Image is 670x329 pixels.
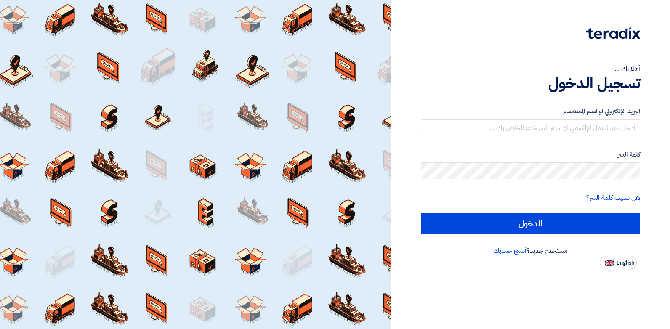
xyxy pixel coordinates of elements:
button: English [600,256,637,269]
div: أهلا بك ... [421,64,640,74]
input: أدخل بريد العمل الإلكتروني او اسم المستخدم الخاص بك ... [421,119,640,136]
h1: تسجيل الدخول [421,74,640,93]
input: الدخول [421,213,640,234]
a: هل نسيت كلمة السر؟ [586,193,640,203]
img: Teradix logo [586,27,640,39]
img: en-US.png [605,260,614,266]
a: أنشئ حسابك [493,246,526,256]
div: مستخدم جديد؟ [421,246,640,256]
label: البريد الإلكتروني او اسم المستخدم [421,106,640,116]
span: English [617,260,634,266]
label: كلمة السر [421,150,640,159]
